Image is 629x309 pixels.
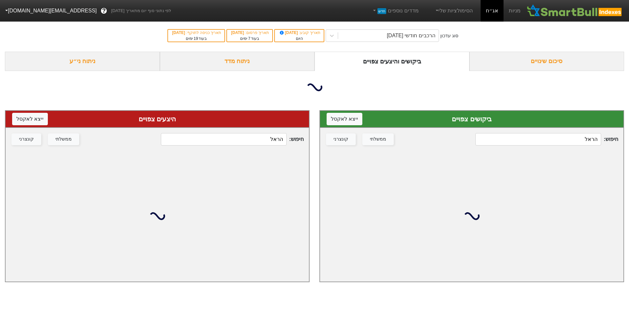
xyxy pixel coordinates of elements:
[172,30,186,35] span: [DATE]
[111,8,171,14] span: לפי נתוני סוף יום מתאריך [DATE]
[464,208,480,224] img: loading...
[19,136,34,143] div: קונצרני
[171,30,221,36] div: תאריך כניסה לתוקף :
[230,30,269,36] div: תאריך פרסום :
[370,136,386,143] div: ממשלתי
[55,136,72,143] div: ממשלתי
[377,8,386,14] span: חדש
[362,133,394,145] button: ממשלתי
[12,114,302,124] div: היצעים צפויים
[48,133,79,145] button: ממשלתי
[526,4,624,17] img: SmartBull
[369,4,421,17] a: מדדים נוספיםחדש
[327,113,362,125] button: ייצא לאקסל
[279,30,299,35] span: [DATE]
[387,32,435,40] div: הרכבים חודשי [DATE]
[475,133,601,146] input: 560 רשומות...
[307,79,322,95] img: loading...
[161,133,287,146] input: 0 רשומות...
[149,208,165,224] img: loading...
[161,133,304,146] span: חיפוש :
[231,30,245,35] span: [DATE]
[194,36,198,41] span: 19
[440,32,458,39] div: סוג עדכון
[296,36,303,41] span: היום
[230,36,269,42] div: בעוד ימים
[327,114,617,124] div: ביקושים צפויים
[334,136,348,143] div: קונצרני
[248,36,250,41] span: 7
[469,52,624,71] div: סיכום שינויים
[160,52,315,71] div: ניתוח מדד
[326,133,356,145] button: קונצרני
[314,52,469,71] div: ביקושים והיצעים צפויים
[5,52,160,71] div: ניתוח ני״ע
[11,133,41,145] button: קונצרני
[278,30,320,36] div: תאריך קובע :
[171,36,221,42] div: בעוד ימים
[102,7,106,15] span: ?
[12,113,48,125] button: ייצא לאקסל
[432,4,476,17] a: הסימולציות שלי
[475,133,618,146] span: חיפוש :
